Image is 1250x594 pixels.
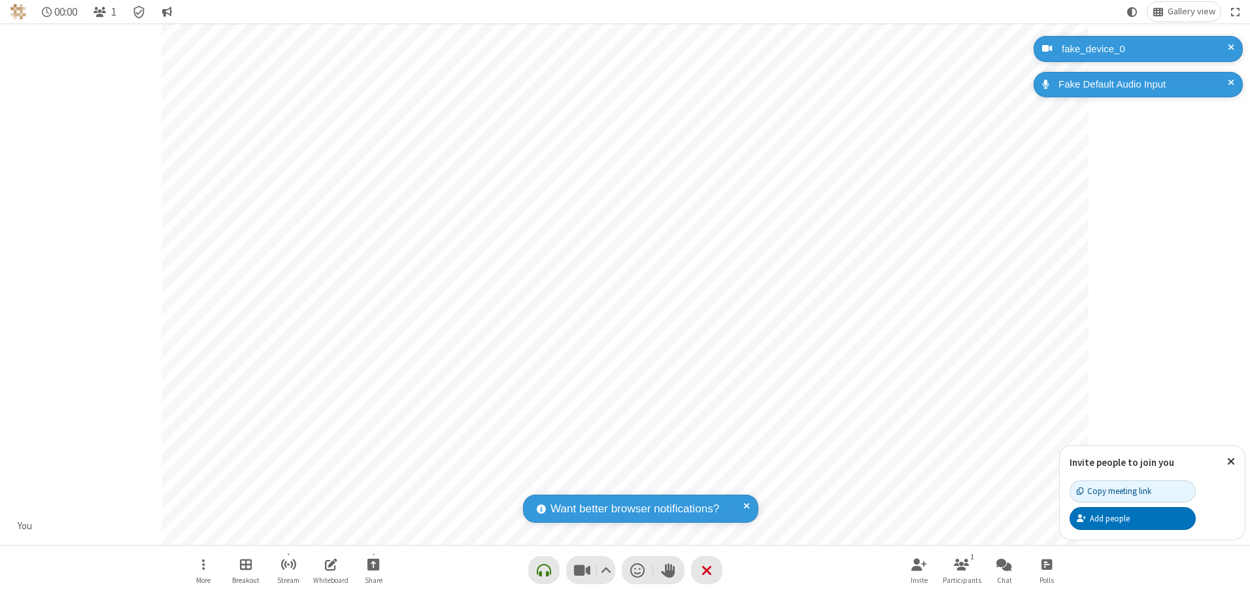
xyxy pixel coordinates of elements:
[900,552,939,589] button: Invite participants (Alt+I)
[184,552,223,589] button: Open menu
[354,552,393,589] button: Start sharing
[196,576,211,584] span: More
[1027,552,1066,589] button: Open poll
[1057,42,1233,57] div: fake_device_0
[1070,480,1196,503] button: Copy meeting link
[528,556,560,584] button: Connect your audio
[1226,2,1245,22] button: Fullscreen
[597,556,615,584] button: Video setting
[111,6,116,18] span: 1
[156,2,177,22] button: Conversation
[232,576,260,584] span: Breakout
[1070,456,1174,469] label: Invite people to join you
[269,552,308,589] button: Start streaming
[37,2,83,22] div: Timer
[1077,485,1151,497] div: Copy meeting link
[942,552,981,589] button: Open participant list
[997,576,1012,584] span: Chat
[985,552,1024,589] button: Open chat
[13,519,37,534] div: You
[653,556,684,584] button: Raise hand
[127,2,152,22] div: Meeting details Encryption enabled
[911,576,928,584] span: Invite
[277,576,299,584] span: Stream
[10,4,26,20] img: QA Selenium DO NOT DELETE OR CHANGE
[550,501,719,518] span: Want better browser notifications?
[943,576,981,584] span: Participants
[691,556,722,584] button: End or leave meeting
[967,551,978,563] div: 1
[226,552,265,589] button: Manage Breakout Rooms
[622,556,653,584] button: Send a reaction
[1147,2,1221,22] button: Change layout
[566,556,615,584] button: Stop video (Alt+V)
[1168,7,1215,17] span: Gallery view
[1122,2,1143,22] button: Using system theme
[1217,446,1245,478] button: Close popover
[88,2,122,22] button: Open participant list
[1070,507,1196,529] button: Add people
[311,552,350,589] button: Open shared whiteboard
[313,576,348,584] span: Whiteboard
[54,6,77,18] span: 00:00
[1039,576,1054,584] span: Polls
[1054,77,1233,92] div: Fake Default Audio Input
[365,576,382,584] span: Share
